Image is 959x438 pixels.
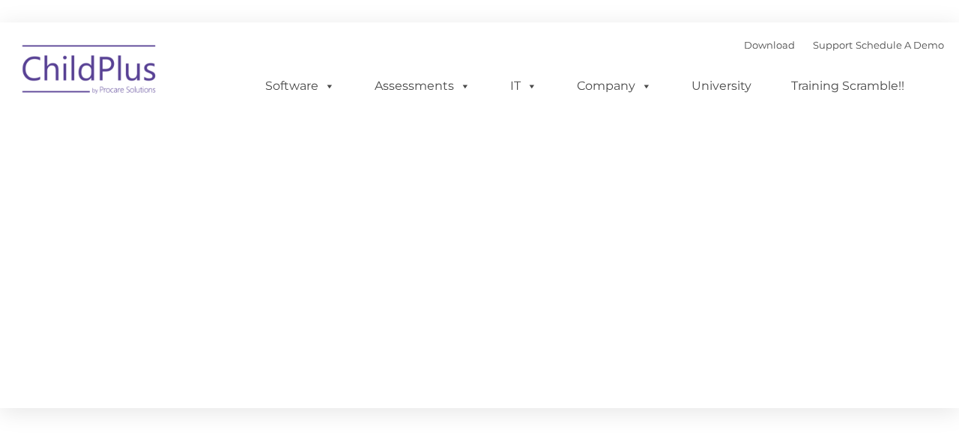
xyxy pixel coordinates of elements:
a: Training Scramble!! [776,71,919,101]
a: University [677,71,766,101]
a: Software [250,71,350,101]
font: | [744,39,944,51]
a: Download [744,39,795,51]
a: Company [562,71,667,101]
a: IT [495,71,552,101]
a: Schedule A Demo [856,39,944,51]
img: ChildPlus by Procare Solutions [15,34,165,109]
a: Assessments [360,71,485,101]
a: Support [813,39,853,51]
